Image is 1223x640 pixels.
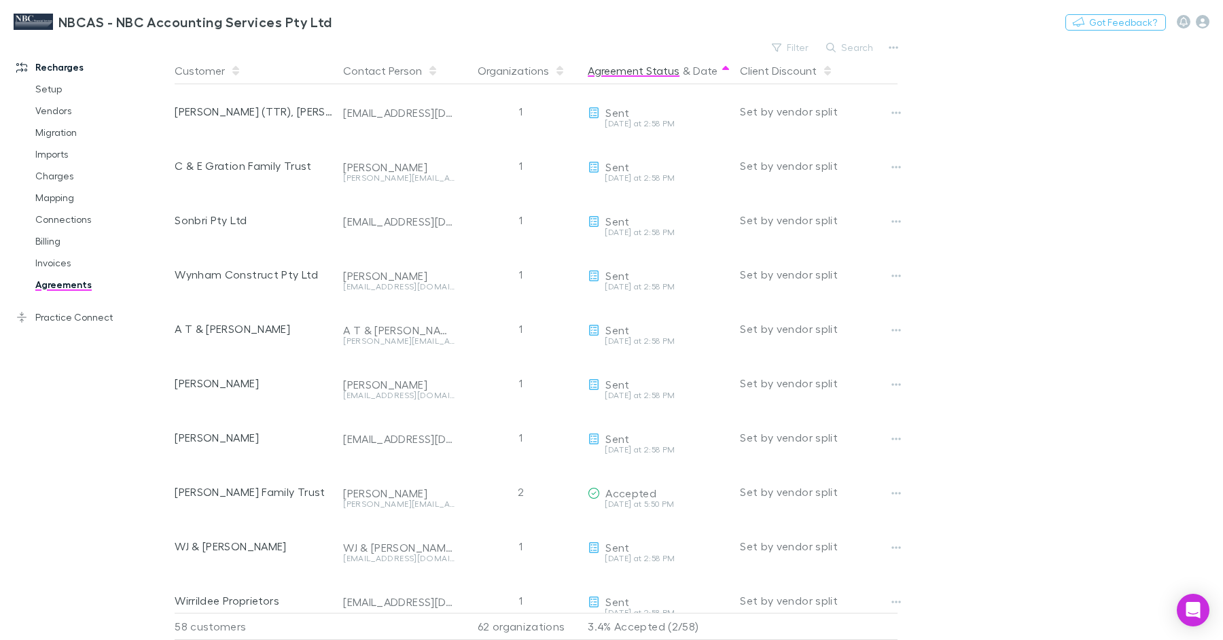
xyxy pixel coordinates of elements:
[740,57,833,84] button: Client Discount
[605,215,629,228] span: Sent
[605,323,629,336] span: Sent
[605,160,629,173] span: Sent
[460,465,582,519] div: 2
[175,57,241,84] button: Customer
[343,323,455,337] div: A T & [PERSON_NAME]
[588,554,729,563] div: [DATE] at 2:58 PM
[1065,14,1166,31] button: Got Feedback?
[22,100,172,122] a: Vendors
[175,519,332,573] div: WJ & [PERSON_NAME]
[740,139,898,193] div: Set by vendor split
[740,356,898,410] div: Set by vendor split
[740,465,898,519] div: Set by vendor split
[605,378,629,391] span: Sent
[14,14,53,30] img: NBCAS - NBC Accounting Services Pty Ltd's Logo
[588,337,729,345] div: [DATE] at 2:58 PM
[22,274,172,296] a: Agreements
[343,541,455,554] div: WJ & [PERSON_NAME]
[343,500,455,508] div: [PERSON_NAME][EMAIL_ADDRESS][DOMAIN_NAME]
[175,410,332,465] div: [PERSON_NAME]
[343,554,455,563] div: [EMAIL_ADDRESS][DOMAIN_NAME]
[693,57,717,84] button: Date
[343,595,455,609] div: [EMAIL_ADDRESS][DOMAIN_NAME]
[22,187,172,209] a: Mapping
[343,337,455,345] div: [PERSON_NAME][EMAIL_ADDRESS][DOMAIN_NAME]
[588,283,729,291] div: [DATE] at 2:58 PM
[460,613,582,640] div: 62 organizations
[460,573,582,628] div: 1
[740,519,898,573] div: Set by vendor split
[343,391,455,399] div: [EMAIL_ADDRESS][DOMAIN_NAME]
[605,432,629,445] span: Sent
[605,106,629,119] span: Sent
[605,541,629,554] span: Sent
[740,573,898,628] div: Set by vendor split
[605,486,656,499] span: Accepted
[5,5,340,38] a: NBCAS - NBC Accounting Services Pty Ltd
[343,283,455,291] div: [EMAIL_ADDRESS][DOMAIN_NAME]
[588,57,729,84] div: &
[460,356,582,410] div: 1
[588,446,729,454] div: [DATE] at 2:58 PM
[588,228,729,236] div: [DATE] at 2:58 PM
[175,465,332,519] div: [PERSON_NAME] Family Trust
[343,269,455,283] div: [PERSON_NAME]
[605,269,629,282] span: Sent
[588,57,679,84] button: Agreement Status
[478,57,565,84] button: Organizations
[343,106,455,120] div: [EMAIL_ADDRESS][DOMAIN_NAME]
[588,614,729,639] p: 3.4% Accepted (2/58)
[22,252,172,274] a: Invoices
[460,84,582,139] div: 1
[765,39,817,56] button: Filter
[588,120,729,128] div: [DATE] at 2:58 PM
[460,302,582,356] div: 1
[343,57,438,84] button: Contact Person
[3,306,172,328] a: Practice Connect
[740,193,898,247] div: Set by vendor split
[22,209,172,230] a: Connections
[588,609,729,617] div: [DATE] at 2:58 PM
[460,139,582,193] div: 1
[343,432,455,446] div: [EMAIL_ADDRESS][DOMAIN_NAME]
[175,302,332,356] div: A T & [PERSON_NAME]
[175,613,338,640] div: 58 customers
[588,500,729,508] div: [DATE] at 5:50 PM
[58,14,332,30] h3: NBCAS - NBC Accounting Services Pty Ltd
[343,378,455,391] div: [PERSON_NAME]
[460,410,582,465] div: 1
[22,143,172,165] a: Imports
[175,573,332,628] div: Wirrildee Proprietors
[588,391,729,399] div: [DATE] at 2:58 PM
[605,595,629,608] span: Sent
[343,160,455,174] div: [PERSON_NAME]
[175,356,332,410] div: [PERSON_NAME]
[460,519,582,573] div: 1
[740,247,898,302] div: Set by vendor split
[343,486,455,500] div: [PERSON_NAME]
[819,39,881,56] button: Search
[740,410,898,465] div: Set by vendor split
[22,78,172,100] a: Setup
[343,174,455,182] div: [PERSON_NAME][EMAIL_ADDRESS][DOMAIN_NAME]
[22,230,172,252] a: Billing
[22,165,172,187] a: Charges
[175,139,332,193] div: C & E Gration Family Trust
[175,193,332,247] div: Sonbri Pty Ltd
[343,215,455,228] div: [EMAIL_ADDRESS][DOMAIN_NAME]
[175,84,332,139] div: [PERSON_NAME] (TTR), [PERSON_NAME]
[3,56,172,78] a: Recharges
[460,193,582,247] div: 1
[1177,594,1209,626] div: Open Intercom Messenger
[175,247,332,302] div: Wynham Construct Pty Ltd
[460,247,582,302] div: 1
[22,122,172,143] a: Migration
[588,174,729,182] div: [DATE] at 2:58 PM
[740,84,898,139] div: Set by vendor split
[740,302,898,356] div: Set by vendor split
